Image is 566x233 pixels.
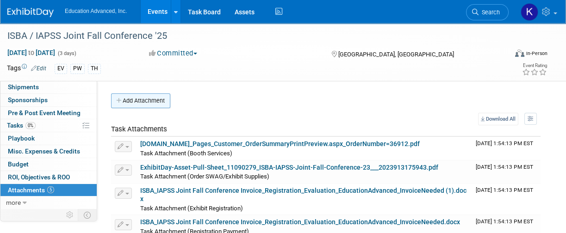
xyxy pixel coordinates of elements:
a: Budget [0,158,97,171]
span: [DATE] [DATE] [7,49,56,57]
span: ROI, Objectives & ROO [8,173,70,181]
span: Task Attachment (Booth Services) [140,150,232,157]
span: Task Attachment (Exhibit Registration) [140,205,243,212]
div: Event Rating [522,63,547,68]
a: Playbook [0,132,97,145]
span: Playbook [8,135,35,142]
a: ISBA_IAPSS Joint Fall Conference Invoice_Registration_Evaluation_EducationAdvanced_InvoiceNeeded.... [140,218,460,226]
a: Shipments [0,81,97,93]
a: ROI, Objectives & ROO [0,171,97,184]
td: Upload Timestamp [472,184,541,215]
div: ISBA / IAPSS Joint Fall Conference '25 [4,28,501,44]
a: Tasks0% [0,119,97,132]
a: Sponsorships [0,94,97,106]
div: TH [88,64,101,74]
span: Upload Timestamp [476,187,533,193]
td: Toggle Event Tabs [78,209,97,221]
span: (3 days) [57,50,76,56]
a: Search [466,4,509,20]
span: Education Advanced, Inc. [65,8,127,14]
td: Upload Timestamp [472,160,541,184]
a: Attachments5 [0,184,97,196]
img: Format-Inperson.png [515,49,524,57]
span: Task Attachment (Order SWAG/Exhibit Supplies) [140,173,269,180]
span: Shipments [8,83,39,91]
a: Download All [478,113,518,125]
span: Upload Timestamp [476,140,533,147]
span: Pre & Post Event Meeting [8,109,81,116]
span: to [27,49,36,56]
img: Kim Tunnell [521,3,538,21]
span: Misc. Expenses & Credits [8,147,80,155]
a: more [0,196,97,209]
span: 0% [25,122,36,129]
button: Committed [146,49,201,58]
div: EV [55,64,67,74]
a: Misc. Expenses & Credits [0,145,97,158]
span: Task Attachments [111,125,167,133]
a: Edit [31,65,46,72]
a: ExhibitDay-Asset-Pull-Sheet_11090279_ISBA-IAPSS-Joint-Fall-Conference-23___2023913175943.pdf [140,164,438,171]
button: Add Attachment [111,93,170,108]
span: Search [479,9,500,16]
img: ExhibitDay [7,8,54,17]
td: Personalize Event Tab Strip [62,209,78,221]
span: Budget [8,160,29,168]
a: Pre & Post Event Meeting [0,107,97,119]
a: [DOMAIN_NAME]_Pages_Customer_OrderSummaryPrintPreview.aspx_OrderNumber=36912.pdf [140,140,420,147]
div: PW [70,64,85,74]
span: Attachments [8,186,54,194]
span: Sponsorships [8,96,48,104]
div: Event Format [469,48,547,62]
span: 5 [47,186,54,193]
span: Upload Timestamp [476,218,533,225]
a: ISBA_IAPSS Joint Fall Conference Invoice_Registration_Evaluation_EducationAdvanced_InvoiceNeeded ... [140,187,466,202]
span: Tasks [7,122,36,129]
span: more [6,199,21,206]
td: Upload Timestamp [472,137,541,160]
span: [GEOGRAPHIC_DATA], [GEOGRAPHIC_DATA] [338,51,454,58]
td: Tags [7,63,46,74]
div: In-Person [526,50,547,57]
span: Upload Timestamp [476,164,533,170]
